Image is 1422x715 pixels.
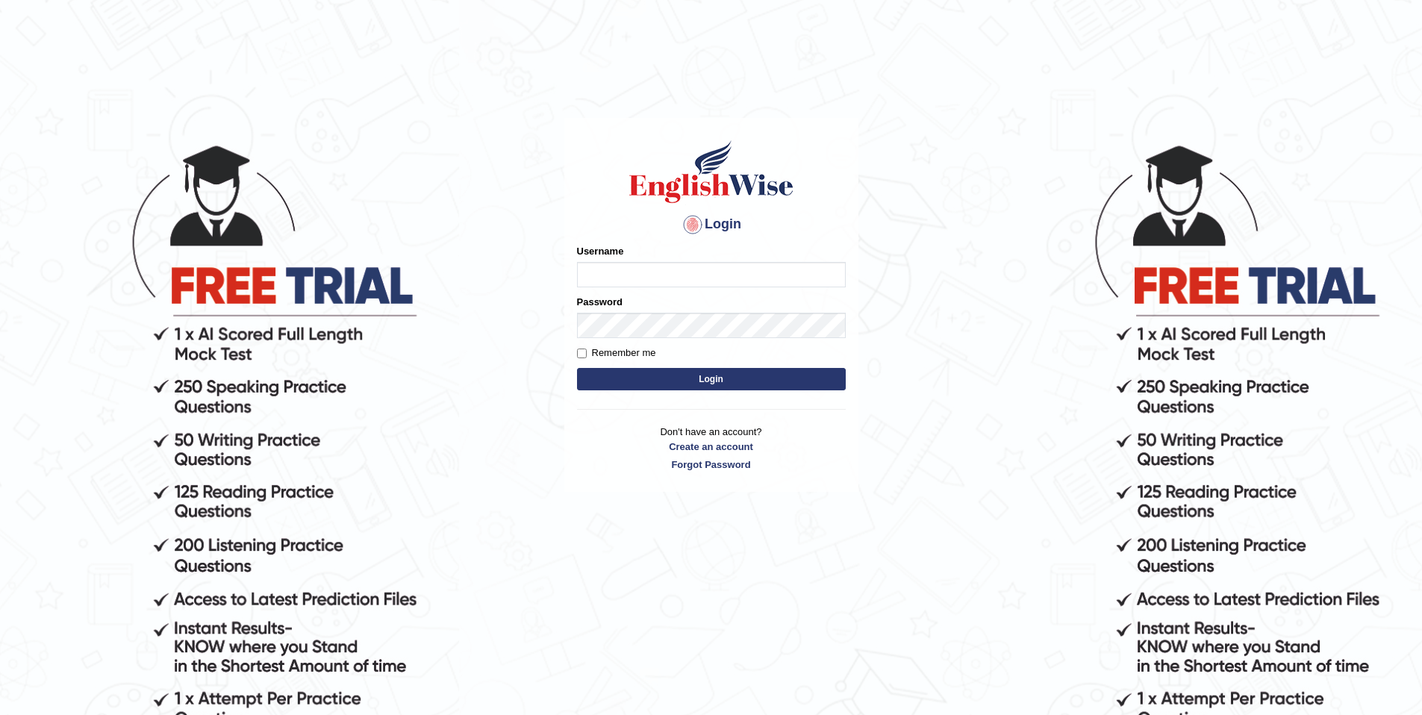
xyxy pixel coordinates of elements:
[577,349,587,358] input: Remember me
[577,368,846,390] button: Login
[577,295,623,309] label: Password
[577,458,846,472] a: Forgot Password
[577,425,846,471] p: Don't have an account?
[577,213,846,237] h4: Login
[626,138,796,205] img: Logo of English Wise sign in for intelligent practice with AI
[577,346,656,360] label: Remember me
[577,244,624,258] label: Username
[577,440,846,454] a: Create an account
